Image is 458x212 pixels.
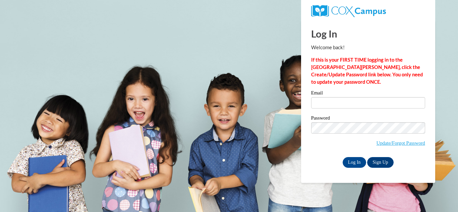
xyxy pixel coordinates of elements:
[377,140,425,146] a: Update/Forgot Password
[311,90,425,97] label: Email
[311,116,425,122] label: Password
[311,44,425,51] p: Welcome back!
[311,27,425,41] h1: Log In
[311,57,423,85] strong: If this is your FIRST TIME logging in to the [GEOGRAPHIC_DATA][PERSON_NAME], click the Create/Upd...
[367,157,393,168] a: Sign Up
[343,157,366,168] input: Log In
[311,8,386,13] a: COX Campus
[311,5,386,17] img: COX Campus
